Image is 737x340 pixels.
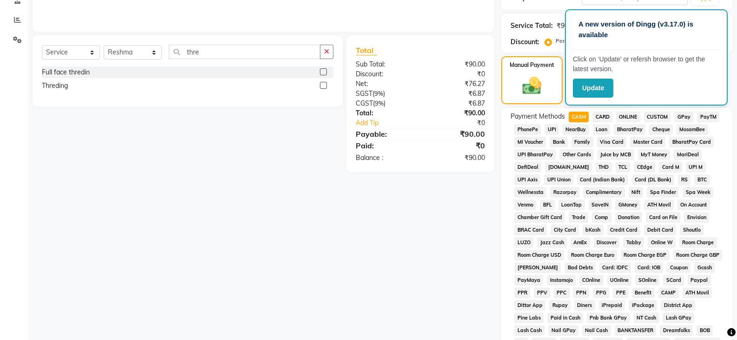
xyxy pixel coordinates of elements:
[614,124,645,135] span: BharatPay
[420,140,492,151] div: ₹0
[589,200,612,210] span: SaveIN
[592,212,611,223] span: Comp
[349,153,420,163] div: Balance :
[42,81,68,91] div: Threding
[593,124,611,135] span: Loan
[349,128,420,140] div: Payable:
[349,140,420,151] div: Paid:
[169,45,320,59] input: Search or Scan
[629,187,644,198] span: Nift
[680,225,704,235] span: Shoutlo
[684,212,709,223] span: Envision
[514,300,545,311] span: Dittor App
[540,200,555,210] span: BFL
[669,137,714,147] span: BharatPay Card
[514,237,533,248] span: LUZO
[545,162,592,173] span: [DOMAIN_NAME]
[644,112,671,122] span: CUSTOM
[583,187,625,198] span: Complimentary
[663,313,694,323] span: Lash GPay
[537,237,567,248] span: Jazz Cash
[356,89,372,98] span: SGST
[514,137,546,147] span: MI Voucher
[563,124,589,135] span: NearBuy
[571,237,590,248] span: AmEx
[420,128,492,140] div: ₹90.00
[597,137,627,147] span: Visa Card
[420,69,492,79] div: ₹0
[511,37,539,47] div: Discount:
[569,212,588,223] span: Trade
[356,99,373,107] span: CGST
[514,187,546,198] span: Wellnessta
[644,225,676,235] span: Debit Card
[551,225,579,235] span: City Card
[663,275,684,286] span: SCard
[607,225,641,235] span: Credit Card
[564,262,596,273] span: Bad Debts
[632,174,675,185] span: Card (DL Bank)
[599,262,631,273] span: Card: IDFC
[677,200,710,210] span: On Account
[644,200,674,210] span: ATH Movil
[674,112,693,122] span: GPay
[550,137,568,147] span: Bank
[349,99,420,108] div: ( )
[599,300,625,311] span: iPrepaid
[635,275,659,286] span: SOnline
[559,149,594,160] span: Other Cards
[42,67,90,77] div: Full face thredin
[649,124,673,135] span: Cheque
[659,162,682,173] span: Card M
[635,262,664,273] span: Card: IOB
[432,118,492,128] div: ₹0
[673,250,723,260] span: Room Charge GBP
[349,108,420,118] div: Total:
[613,287,628,298] span: PPE
[420,60,492,69] div: ₹90.00
[356,46,377,55] span: Total
[544,174,573,185] span: UPI Union
[349,69,420,79] div: Discount:
[594,237,620,248] span: Discover
[375,100,384,107] span: 9%
[574,300,595,311] span: Diners
[658,287,679,298] span: CAMP
[678,174,691,185] span: RS
[593,287,609,298] span: PPG
[349,89,420,99] div: ( )
[578,19,714,40] p: A new version of Dingg (v3.17.0) is available
[607,275,632,286] span: UOnline
[548,325,578,336] span: Nail GPay
[632,287,655,298] span: Benefit
[514,262,561,273] span: [PERSON_NAME]
[683,287,712,298] span: ATH Movil
[511,112,565,121] span: Payment Methods
[514,225,547,235] span: BRAC Card
[634,313,659,323] span: NT Cash
[679,237,717,248] span: Room Charge
[420,99,492,108] div: ₹6.87
[554,287,570,298] span: PPC
[630,137,665,147] span: Master Card
[420,153,492,163] div: ₹90.00
[420,89,492,99] div: ₹6.87
[596,162,612,173] span: THD
[514,325,544,336] span: Lash Cash
[514,287,530,298] span: PPR
[683,187,713,198] span: Spa Week
[511,21,553,31] div: Service Total:
[514,212,565,223] span: Chamber Gift Card
[616,112,640,122] span: ONLINE
[517,75,547,97] img: _cash.svg
[688,275,711,286] span: Paypal
[547,313,583,323] span: Paid in Cash
[573,287,590,298] span: PPN
[577,174,628,185] span: Card (Indian Bank)
[514,162,541,173] span: DefiDeal
[674,149,702,160] span: MariDeal
[573,79,613,98] button: Update
[646,212,680,223] span: Card on File
[634,162,655,173] span: CEdge
[573,54,720,74] p: Click on ‘Update’ or refersh browser to get the latest version.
